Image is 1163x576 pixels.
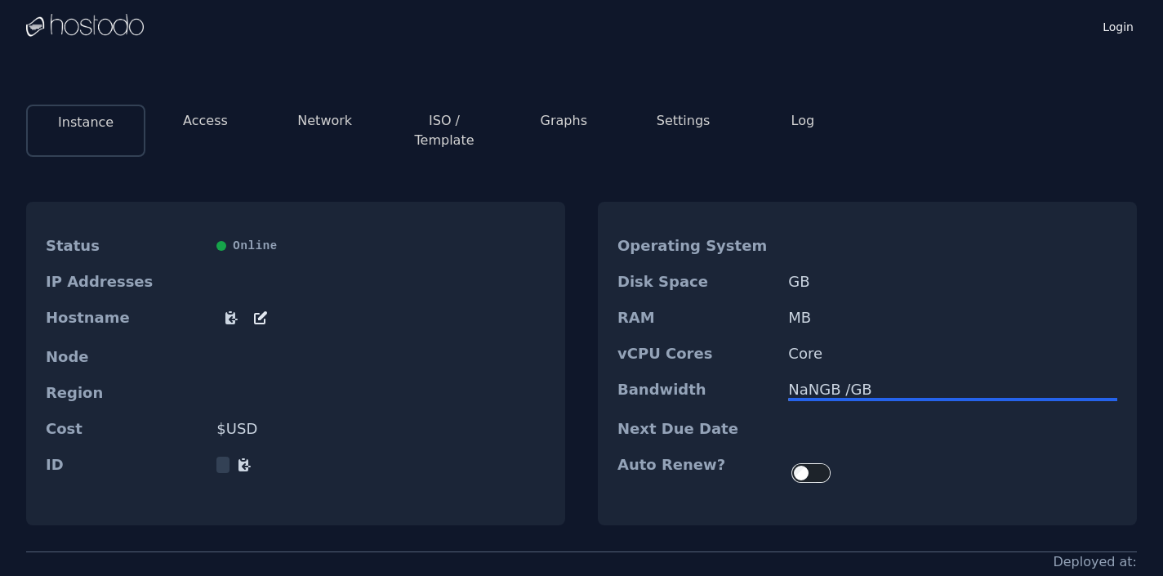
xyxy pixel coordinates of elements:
[788,310,1117,326] dd: MB
[216,421,546,437] dd: $ USD
[617,346,775,362] dt: vCPU Cores
[46,310,203,329] dt: Hostname
[617,421,775,437] dt: Next Due Date
[788,382,1117,398] div: NaN GB / GB
[46,457,203,473] dt: ID
[617,457,775,489] dt: Auto Renew?
[541,111,587,131] button: Graphs
[46,385,203,401] dt: Region
[46,421,203,437] dt: Cost
[617,310,775,326] dt: RAM
[58,113,114,132] button: Instance
[617,238,775,254] dt: Operating System
[183,111,228,131] button: Access
[297,111,352,131] button: Network
[46,349,203,365] dt: Node
[46,274,203,290] dt: IP Addresses
[617,382,775,401] dt: Bandwidth
[788,346,1117,362] dd: Core
[788,274,1117,290] dd: GB
[216,238,546,254] div: Online
[1053,552,1137,572] div: Deployed at:
[398,111,491,150] button: ISO / Template
[46,238,203,254] dt: Status
[26,14,144,38] img: Logo
[791,111,815,131] button: Log
[1099,16,1137,35] a: Login
[617,274,775,290] dt: Disk Space
[657,111,711,131] button: Settings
